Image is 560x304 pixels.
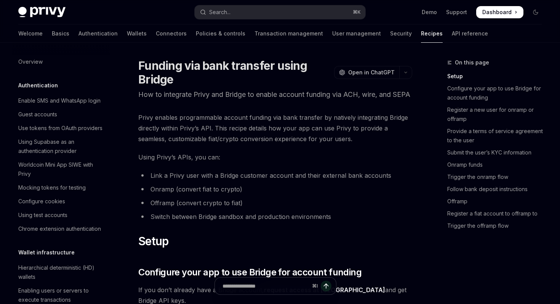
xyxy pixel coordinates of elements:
span: Using Privy’s APIs, you can: [138,152,412,162]
a: Wallets [127,24,147,43]
h5: Wallet infrastructure [18,248,75,257]
div: Overview [18,57,43,66]
span: Configure your app to use Bridge for account funding [138,266,362,278]
li: Switch between Bridge sandbox and production environments [138,211,412,222]
div: Configure cookies [18,197,65,206]
a: Configure cookies [12,195,110,208]
div: Guest accounts [18,110,57,119]
a: Transaction management [254,24,323,43]
li: Onramp (convert fiat to crypto) [138,184,412,195]
a: Support [446,8,467,16]
button: Open search [195,5,365,19]
a: Onramp funds [447,159,548,171]
a: Chrome extension authentication [12,222,110,236]
button: Send message [321,281,331,291]
a: Overview [12,55,110,69]
input: Ask a question... [222,278,309,294]
a: Welcome [18,24,43,43]
div: Using Supabase as an authentication provider [18,137,105,156]
a: Submit the user’s KYC information [447,146,548,159]
a: Using Supabase as an authentication provider [12,135,110,158]
a: Trigger the onramp flow [447,171,548,183]
a: Hierarchical deterministic (HD) wallets [12,261,110,284]
div: Search... [209,8,230,17]
a: Follow bank deposit instructions [447,183,548,195]
span: Setup [138,234,168,248]
a: Using test accounts [12,208,110,222]
div: Mocking tokens for testing [18,183,86,192]
div: Enable SMS and WhatsApp login [18,96,101,105]
button: Toggle dark mode [530,6,542,18]
span: Open in ChatGPT [348,69,395,76]
a: Authentication [78,24,118,43]
a: Configure your app to use Bridge for account funding [447,82,548,104]
p: How to integrate Privy and Bridge to enable account funding via ACH, wire, and SEPA [138,89,412,100]
span: ⌘ K [353,9,361,15]
h5: Authentication [18,81,58,90]
a: Trigger the offramp flow [447,220,548,232]
a: Offramp [447,195,548,207]
a: API reference [452,24,488,43]
a: Register a fiat account to offramp to [447,207,548,220]
a: User management [332,24,381,43]
span: On this page [455,58,489,67]
div: Use tokens from OAuth providers [18,124,102,133]
a: Dashboard [476,6,523,18]
a: Register a new user for onramp or offramp [447,104,548,125]
a: Basics [52,24,69,43]
div: Worldcoin Mini App SIWE with Privy [18,160,105,179]
span: Privy enables programmable account funding via bank transfer by natively integrating Bridge direc... [138,112,412,144]
img: dark logo [18,7,66,18]
a: Mocking tokens for testing [12,181,110,195]
li: Offramp (convert crypto to fiat) [138,198,412,208]
button: Open in ChatGPT [334,66,399,79]
a: Recipes [421,24,443,43]
a: Demo [422,8,437,16]
a: Enable SMS and WhatsApp login [12,94,110,108]
li: Link a Privy user with a Bridge customer account and their external bank accounts [138,170,412,181]
span: Dashboard [482,8,512,16]
a: Setup [447,70,548,82]
a: Guest accounts [12,108,110,121]
div: Using test accounts [18,211,67,220]
a: Worldcoin Mini App SIWE with Privy [12,158,110,181]
a: Connectors [156,24,187,43]
a: Use tokens from OAuth providers [12,121,110,135]
div: Hierarchical deterministic (HD) wallets [18,263,105,281]
a: Policies & controls [196,24,245,43]
div: Chrome extension authentication [18,224,101,233]
a: Provide a terms of service agreement to the user [447,125,548,146]
h1: Funding via bank transfer using Bridge [138,59,331,86]
a: Security [390,24,412,43]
